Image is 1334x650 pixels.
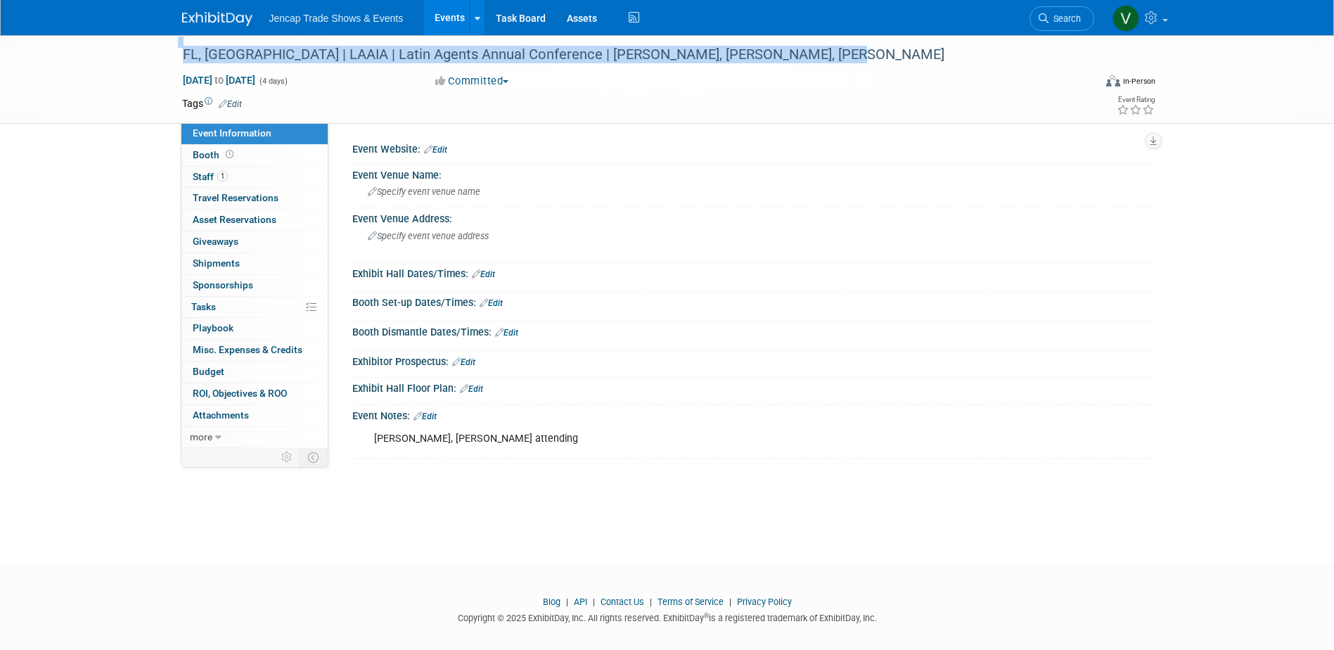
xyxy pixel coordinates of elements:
[352,351,1153,369] div: Exhibitor Prospectus:
[352,139,1153,157] div: Event Website:
[181,405,328,426] a: Attachments
[275,448,300,466] td: Personalize Event Tab Strip
[178,42,1073,68] div: FL, [GEOGRAPHIC_DATA] | LAAIA | Latin Agents Annual Conference | [PERSON_NAME], [PERSON_NAME], [P...
[193,214,276,225] span: Asset Reservations
[574,597,587,607] a: API
[1011,73,1156,94] div: Event Format
[413,412,437,421] a: Edit
[543,597,560,607] a: Blog
[460,384,483,394] a: Edit
[601,597,644,607] a: Contact Us
[1048,13,1081,24] span: Search
[299,448,328,466] td: Toggle Event Tabs
[364,425,998,453] div: [PERSON_NAME], [PERSON_NAME] attending
[563,597,572,607] span: |
[193,236,238,247] span: Giveaways
[424,145,447,155] a: Edit
[181,318,328,339] a: Playbook
[181,362,328,383] a: Budget
[258,77,288,86] span: (4 days)
[646,597,655,607] span: |
[181,427,328,448] a: more
[472,269,495,279] a: Edit
[352,292,1153,310] div: Booth Set-up Dates/Times:
[1112,5,1139,32] img: Vanessa O'Brien
[182,12,252,26] img: ExhibitDay
[193,171,228,182] span: Staff
[1117,96,1155,103] div: Event Rating
[480,298,503,308] a: Edit
[219,99,242,109] a: Edit
[352,263,1153,281] div: Exhibit Hall Dates/Times:
[737,597,792,607] a: Privacy Policy
[181,340,328,361] a: Misc. Expenses & Credits
[212,75,226,86] span: to
[368,186,480,197] span: Specify event venue name
[181,253,328,274] a: Shipments
[193,366,224,377] span: Budget
[269,13,404,24] span: Jencap Trade Shows & Events
[182,74,256,87] span: [DATE] [DATE]
[181,188,328,209] a: Travel Reservations
[181,231,328,253] a: Giveaways
[181,297,328,318] a: Tasks
[193,322,233,333] span: Playbook
[352,378,1153,396] div: Exhibit Hall Floor Plan:
[181,210,328,231] a: Asset Reservations
[181,275,328,296] a: Sponsorships
[193,127,271,139] span: Event Information
[193,192,278,203] span: Travel Reservations
[1106,75,1120,87] img: Format-Inperson.png
[181,145,328,166] a: Booth
[190,431,212,442] span: more
[589,597,598,607] span: |
[495,328,518,338] a: Edit
[704,612,709,620] sup: ®
[726,597,735,607] span: |
[181,383,328,404] a: ROI, Objectives & ROO
[217,171,228,181] span: 1
[193,257,240,269] span: Shipments
[193,388,287,399] span: ROI, Objectives & ROO
[352,321,1153,340] div: Booth Dismantle Dates/Times:
[658,597,724,607] a: Terms of Service
[193,279,253,291] span: Sponsorships
[352,405,1153,423] div: Event Notes:
[430,74,514,89] button: Committed
[182,96,242,110] td: Tags
[452,357,475,367] a: Edit
[352,165,1153,182] div: Event Venue Name:
[193,344,302,355] span: Misc. Expenses & Credits
[181,123,328,144] a: Event Information
[223,149,236,160] span: Booth not reserved yet
[193,409,249,421] span: Attachments
[368,231,489,241] span: Specify event venue address
[193,149,236,160] span: Booth
[1122,76,1155,87] div: In-Person
[352,208,1153,226] div: Event Venue Address:
[1030,6,1094,31] a: Search
[191,301,216,312] span: Tasks
[181,167,328,188] a: Staff1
